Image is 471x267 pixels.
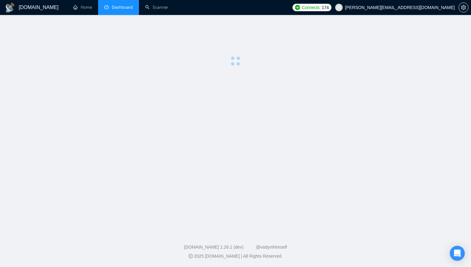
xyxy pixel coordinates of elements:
span: setting [459,5,468,10]
img: upwork-logo.png [295,5,300,10]
div: 2025 [DOMAIN_NAME] | All Rights Reserved. [5,253,466,260]
a: searchScanner [145,5,168,10]
span: Dashboard [112,5,133,10]
span: user [337,5,341,10]
span: dashboard [104,5,109,9]
span: copyright [188,254,193,258]
a: @vadymhimself [256,245,287,250]
button: setting [459,2,469,12]
a: homeHome [73,5,92,10]
a: setting [459,5,469,10]
span: 174 [322,4,329,11]
span: Connects: [302,4,321,11]
a: [DOMAIN_NAME] 1.26.1 (dev) [184,245,244,250]
div: Open Intercom Messenger [450,246,465,261]
img: logo [5,3,15,13]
